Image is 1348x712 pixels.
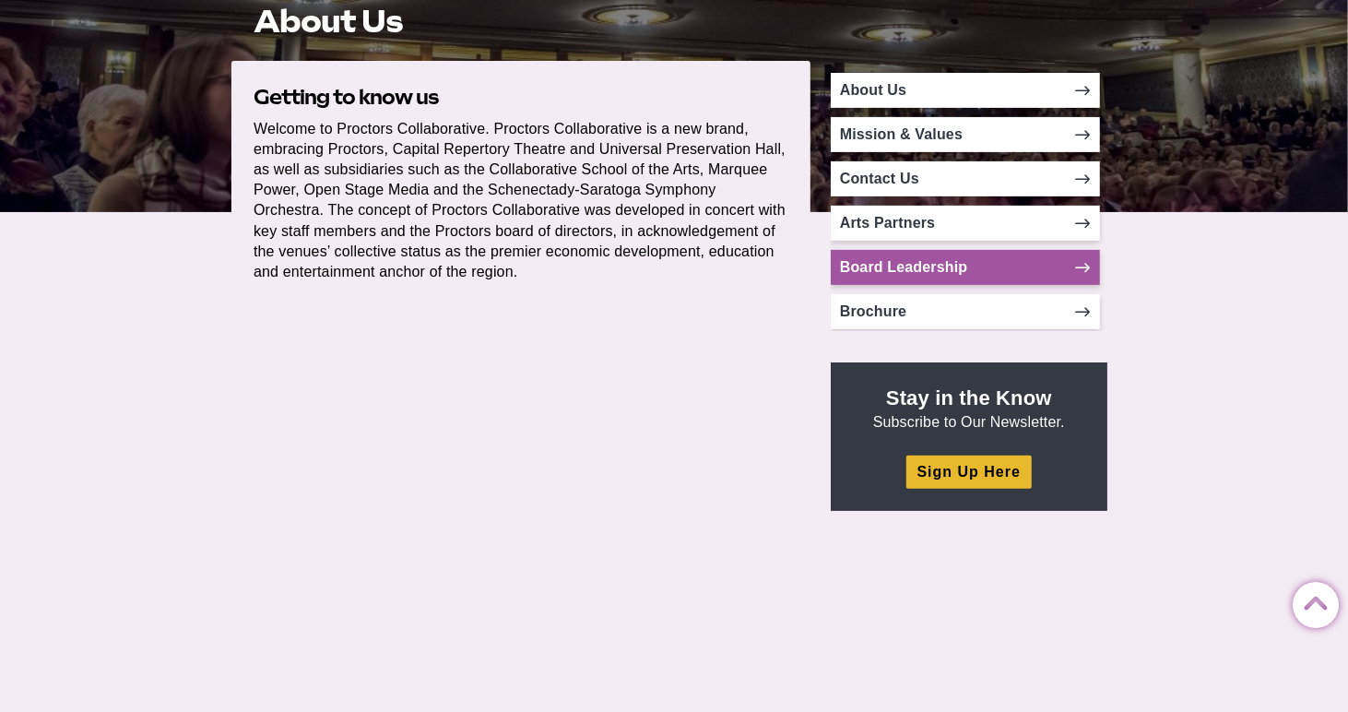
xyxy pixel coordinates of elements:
[254,85,438,109] strong: Getting to know us
[831,294,1100,329] a: Brochure
[831,161,1100,196] a: Contact Us
[254,119,788,282] p: Welcome to Proctors Collaborative. Proctors Collaborative is a new brand, embracing Proctors, Cap...
[886,386,1052,409] strong: Stay in the Know
[1293,583,1330,620] a: Back to Top
[853,385,1085,433] p: Subscribe to Our Newsletter.
[831,250,1100,285] a: Board Leadership
[906,456,1032,488] a: Sign Up Here
[831,73,1100,108] a: About Us
[254,4,788,39] h1: About Us
[831,206,1100,241] a: Arts Partners
[831,117,1100,152] a: Mission & Values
